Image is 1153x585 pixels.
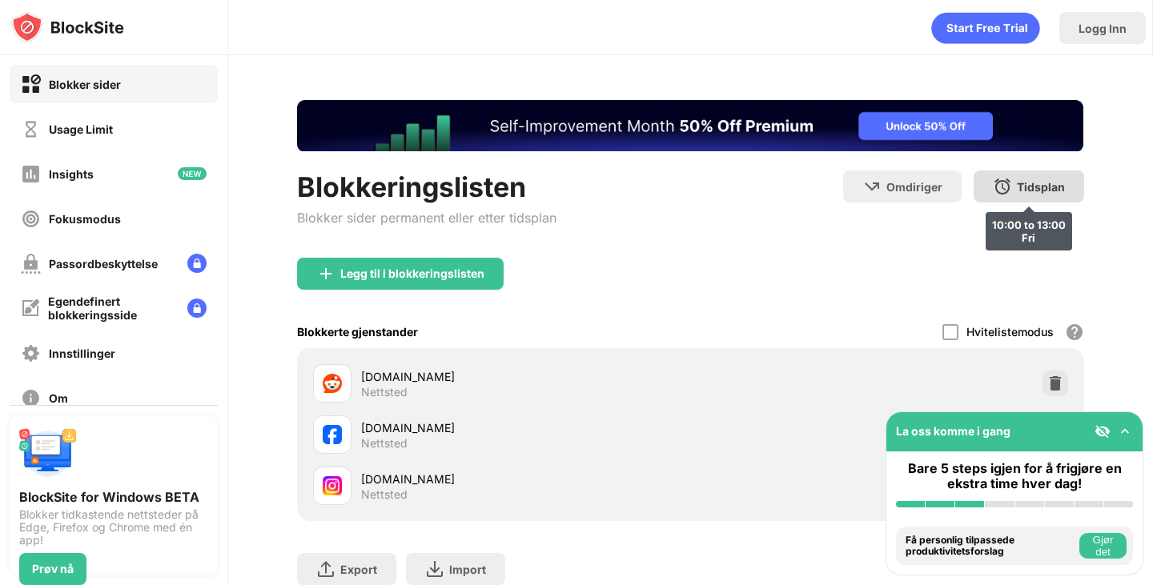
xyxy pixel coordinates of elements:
img: logo-blocksite.svg [11,11,124,43]
div: Insights [49,167,94,181]
div: Innstillinger [49,347,115,360]
div: [DOMAIN_NAME] [361,419,690,436]
div: Om [49,391,68,405]
div: Logg Inn [1079,22,1127,35]
div: [DOMAIN_NAME] [361,471,690,487]
div: Omdiriger [886,180,942,194]
div: Fri [992,231,1066,244]
div: Bare 5 steps igjen for å frigjøre en ekstra time hver dag! [896,461,1133,491]
iframe: Banner [297,100,1083,151]
div: Usage Limit [49,122,113,136]
div: Prøv nå [32,563,74,575]
div: Blokker sider permanent eller etter tidsplan [297,210,556,226]
div: Blokkerte gjenstander [297,325,418,339]
img: settings-off.svg [21,343,41,363]
img: focus-off.svg [21,209,41,229]
div: La oss komme i gang [896,424,1010,438]
div: Passordbeskyttelse [49,257,158,270]
div: [DOMAIN_NAME] [361,368,690,385]
div: Nettsted [361,385,408,399]
img: lock-menu.svg [187,254,207,273]
img: eye-not-visible.svg [1095,423,1111,439]
div: Blokker sider [49,78,121,91]
div: Tidsplan [1017,180,1065,194]
img: lock-menu.svg [187,299,207,318]
img: new-icon.svg [178,167,207,180]
div: Få personlig tilpassede produktivitetsforslag [906,535,1075,558]
div: Nettsted [361,487,408,502]
img: push-desktop.svg [19,425,77,483]
img: about-off.svg [21,388,41,408]
img: time-usage-off.svg [21,119,41,139]
img: favicons [323,374,342,393]
img: block-on.svg [21,74,41,94]
div: Import [449,563,486,576]
div: Legg til i blokkeringslisten [340,267,484,280]
div: animation [931,12,1040,44]
div: Hvitelistemodus [966,325,1054,339]
img: omni-setup-toggle.svg [1117,423,1133,439]
div: Fokusmodus [49,212,121,226]
button: Gjør det [1079,533,1127,559]
img: customize-block-page-off.svg [21,299,40,318]
div: Blokker tidkastende nettsteder på Edge, Firefox og Chrome med én app! [19,508,208,547]
div: Egendefinert blokkeringsside [48,295,175,322]
img: password-protection-off.svg [21,254,41,274]
img: favicons [323,476,342,495]
div: Export [340,563,377,576]
div: BlockSite for Windows BETA [19,489,208,505]
img: insights-off.svg [21,164,41,184]
div: Nettsted [361,436,408,451]
div: Blokkeringslisten [297,170,556,203]
div: 10:00 to 13:00 [992,218,1066,231]
img: favicons [323,425,342,444]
